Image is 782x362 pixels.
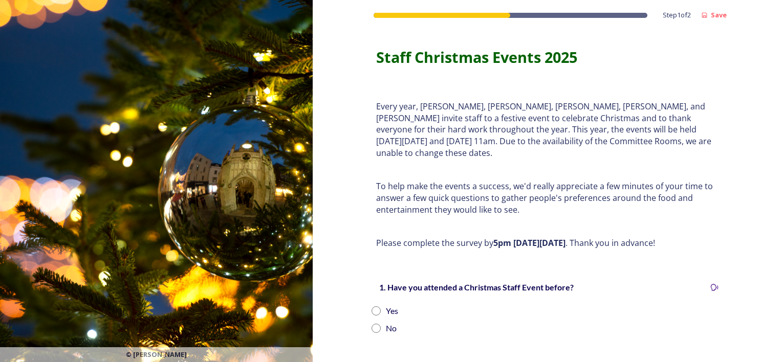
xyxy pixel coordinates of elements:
[376,180,719,215] p: To help make the events a success, we'd really appreciate a few minutes of your time to answer a ...
[379,282,574,292] strong: 1. Have you attended a Christmas Staff Event before?
[126,350,187,359] span: © [PERSON_NAME]
[386,322,397,334] div: No
[493,237,566,248] strong: 5pm [DATE][DATE]
[376,47,577,67] strong: Staff Christmas Events 2025
[711,10,727,19] strong: Save
[663,10,691,20] span: Step 1 of 2
[376,237,719,249] p: Please complete the survey by . Thank you in advance!
[386,305,398,317] div: Yes
[376,101,719,159] p: Every year, [PERSON_NAME], [PERSON_NAME], [PERSON_NAME], [PERSON_NAME], and [PERSON_NAME] invite ...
